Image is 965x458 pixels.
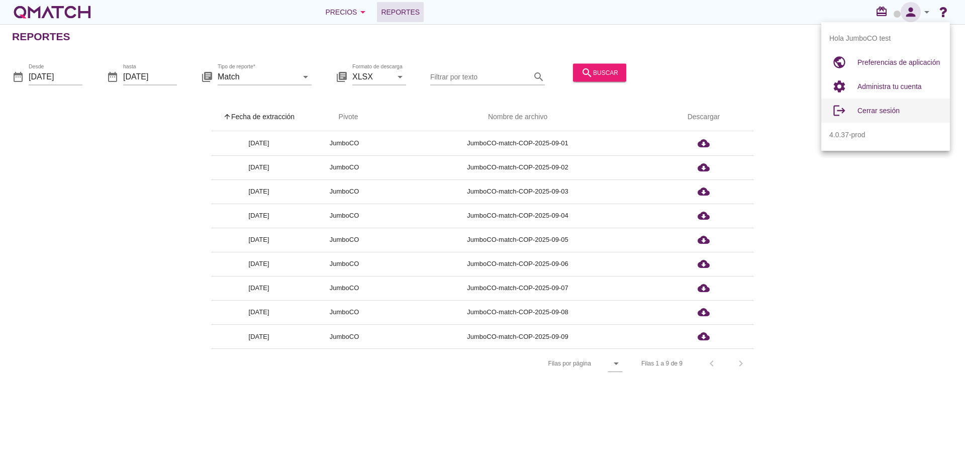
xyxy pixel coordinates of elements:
span: Reportes [381,6,420,18]
td: [DATE] [211,324,307,348]
td: JumboCO [307,300,382,324]
td: JumboCO [307,155,382,179]
span: Hola JumboCO test [829,33,891,44]
i: arrow_drop_down [921,6,933,18]
span: 4.0.37-prod [829,130,865,140]
i: public [829,52,849,72]
i: cloud_download [698,306,710,318]
td: JumboCO-match-COP-2025-09-08 [382,300,653,324]
th: Nombre de archivo: Not sorted. [382,103,653,131]
i: settings [829,76,849,97]
input: Tipo de reporte* [218,68,298,84]
a: white-qmatch-logo [12,2,92,22]
td: JumboCO [307,179,382,204]
th: Descargar: Not sorted. [653,103,754,131]
i: search [533,70,545,82]
th: Pivote: Not sorted. Activate to sort ascending. [307,103,382,131]
i: arrow_upward [223,113,231,121]
i: arrow_drop_down [357,6,369,18]
div: buscar [581,66,618,78]
i: date_range [12,70,24,82]
td: JumboCO-match-COP-2025-09-02 [382,155,653,179]
i: arrow_drop_down [610,357,622,370]
input: Formato de descarga [352,68,392,84]
i: arrow_drop_down [300,70,312,82]
h2: Reportes [12,29,70,45]
i: cloud_download [698,234,710,246]
td: JumboCO [307,276,382,300]
td: JumboCO-match-COP-2025-09-06 [382,252,653,276]
div: Filas por página [448,349,622,378]
th: Fecha de extracción: Sorted ascending. Activate to sort descending. [211,103,307,131]
i: cloud_download [698,282,710,294]
td: [DATE] [211,204,307,228]
td: JumboCO-match-COP-2025-09-05 [382,228,653,252]
td: JumboCO [307,131,382,155]
i: cloud_download [698,137,710,149]
i: cloud_download [698,161,710,173]
i: date_range [107,70,119,82]
i: person [901,5,921,19]
td: [DATE] [211,228,307,252]
td: [DATE] [211,252,307,276]
i: cloud_download [698,258,710,270]
input: Desde [29,68,82,84]
a: Reportes [377,2,424,22]
i: library_books [201,70,213,82]
td: JumboCO [307,324,382,348]
span: Administra tu cuenta [857,82,922,90]
td: JumboCO [307,252,382,276]
input: hasta [123,68,177,84]
i: logout [829,101,849,121]
button: Precios [317,2,377,22]
input: Filtrar por texto [430,68,531,84]
td: JumboCO-match-COP-2025-09-04 [382,204,653,228]
td: [DATE] [211,300,307,324]
td: [DATE] [211,276,307,300]
i: search [581,66,593,78]
td: JumboCO-match-COP-2025-09-03 [382,179,653,204]
i: cloud_download [698,186,710,198]
div: Precios [325,6,369,18]
button: buscar [573,63,626,81]
i: redeem [876,6,892,18]
i: cloud_download [698,210,710,222]
td: [DATE] [211,155,307,179]
td: JumboCO-match-COP-2025-09-01 [382,131,653,155]
td: JumboCO [307,204,382,228]
i: library_books [336,70,348,82]
span: Preferencias de aplicación [857,58,940,66]
td: JumboCO-match-COP-2025-09-07 [382,276,653,300]
td: JumboCO [307,228,382,252]
span: Cerrar sesión [857,107,900,115]
td: JumboCO-match-COP-2025-09-09 [382,324,653,348]
i: cloud_download [698,330,710,342]
td: [DATE] [211,179,307,204]
i: arrow_drop_down [394,70,406,82]
div: Filas 1 a 9 de 9 [641,359,683,368]
td: [DATE] [211,131,307,155]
